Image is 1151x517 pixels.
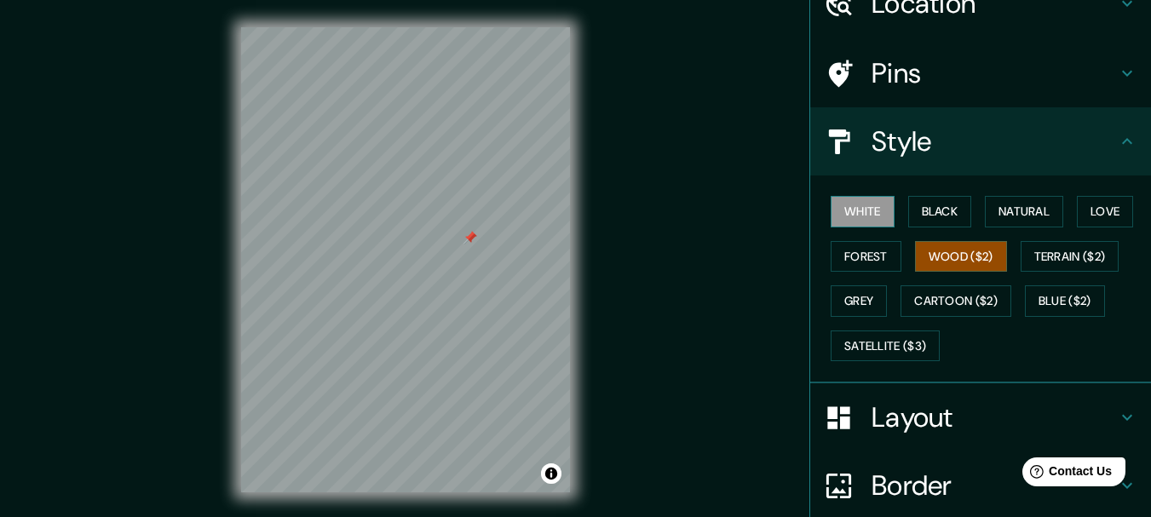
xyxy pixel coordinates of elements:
[872,468,1117,503] h4: Border
[999,451,1132,498] iframe: Help widget launcher
[1077,196,1133,227] button: Love
[810,39,1151,107] div: Pins
[241,27,570,492] canvas: Map
[810,383,1151,451] div: Layout
[831,330,940,362] button: Satellite ($3)
[985,196,1063,227] button: Natural
[1025,285,1105,317] button: Blue ($2)
[541,463,561,484] button: Toggle attribution
[908,196,972,227] button: Black
[915,241,1007,273] button: Wood ($2)
[1021,241,1119,273] button: Terrain ($2)
[872,56,1117,90] h4: Pins
[872,124,1117,158] h4: Style
[901,285,1011,317] button: Cartoon ($2)
[831,196,895,227] button: White
[810,107,1151,175] div: Style
[872,400,1117,434] h4: Layout
[831,241,901,273] button: Forest
[831,285,887,317] button: Grey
